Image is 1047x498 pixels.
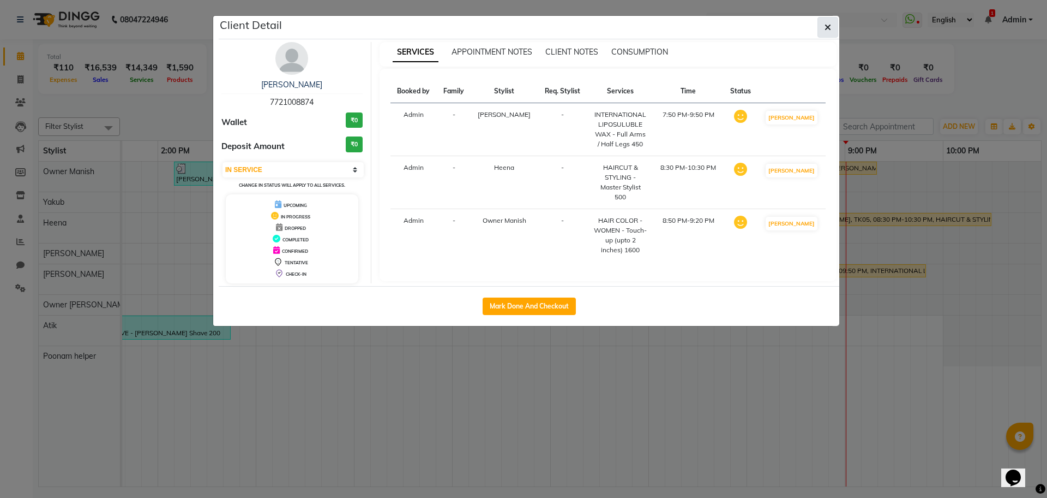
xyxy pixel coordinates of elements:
img: avatar [275,42,308,75]
div: INTERNATIONAL LIPOSULUBLE WAX - Full Arms / Half Legs 450 [594,110,647,149]
small: Change in status will apply to all services. [239,182,345,188]
span: APPOINTMENT NOTES [452,47,532,57]
span: CONFIRMED [282,248,308,254]
span: CHECK-IN [286,271,306,277]
iframe: chat widget [1001,454,1036,487]
th: Booked by [390,80,437,103]
span: TENTATIVE [285,260,308,265]
div: HAIR COLOR - WOMEN - Touch-up (upto 2 inches) 1600 [594,216,647,255]
h3: ₹0 [346,112,363,128]
span: SERVICES [393,43,438,62]
td: Admin [390,103,437,156]
span: Heena [494,163,514,171]
span: 7721008874 [270,97,314,107]
div: HAIRCUT & STYLING - Master Stylist 500 [594,163,647,202]
span: Deposit Amount [221,140,285,153]
td: Admin [390,156,437,209]
span: COMPLETED [282,237,309,242]
td: Admin [390,209,437,262]
th: Req. Stylist [538,80,587,103]
span: [PERSON_NAME] [478,110,531,118]
th: Stylist [471,80,538,103]
span: CONSUMPTION [611,47,668,57]
td: - [538,209,587,262]
td: 8:30 PM-10:30 PM [653,156,723,209]
td: - [538,103,587,156]
button: [PERSON_NAME] [766,217,817,230]
span: Wallet [221,116,247,129]
a: [PERSON_NAME] [261,80,322,90]
button: [PERSON_NAME] [766,164,817,177]
button: Mark Done And Checkout [483,298,576,315]
span: Owner Manish [483,216,526,224]
th: Family [437,80,471,103]
span: IN PROGRESS [281,214,310,220]
td: - [437,209,471,262]
button: [PERSON_NAME] [766,111,817,124]
h5: Client Detail [220,17,282,33]
td: 8:50 PM-9:20 PM [653,209,723,262]
span: DROPPED [285,226,306,231]
th: Time [653,80,723,103]
td: - [437,103,471,156]
th: Services [587,80,654,103]
td: 7:50 PM-9:50 PM [653,103,723,156]
td: - [437,156,471,209]
span: UPCOMING [284,203,307,208]
th: Status [723,80,757,103]
span: CLIENT NOTES [545,47,598,57]
td: - [538,156,587,209]
h3: ₹0 [346,137,363,152]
